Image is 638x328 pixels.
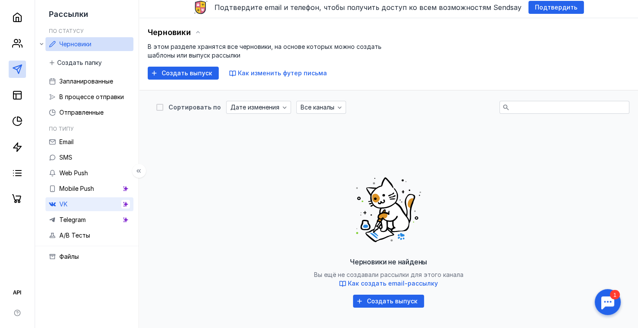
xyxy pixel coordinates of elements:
[230,104,279,111] span: Дате изменения
[45,90,133,104] a: В процессе отправки
[301,104,334,111] span: Все каналы
[59,40,91,48] span: Черновики
[45,228,133,242] a: A/B Тесты
[49,125,74,132] h5: По типу
[168,104,221,110] div: Сортировать по
[59,216,86,223] span: Telegram
[226,101,291,114] button: Дате изменения
[59,253,79,260] span: Файлы
[59,77,113,85] span: Запланированные
[59,185,94,192] span: Mobile Push
[59,200,68,208] span: VK
[49,10,88,19] span: Рассылки
[59,169,88,177] span: Web Push
[367,298,418,305] span: Создать выпуск
[59,93,124,100] span: В процессе отправки
[148,43,382,59] span: В этом разделе хранятся все черновики, на основе которых можно создать шаблоны или выпуск рассылки
[535,4,577,11] span: Подтвердить
[45,135,133,149] a: Email
[353,295,424,308] button: Создать выпуск
[314,271,463,288] span: Вы ещё не создавали рассылки для этого канала
[162,70,212,77] span: Создать выпуск
[45,213,133,227] a: Telegram
[19,5,29,15] div: 1
[296,101,346,114] button: Все каналы
[59,154,72,161] span: SMS
[148,67,219,80] button: Создать выпуск
[528,1,584,14] button: Подтвердить
[339,279,438,288] button: Как создать email-рассылку
[45,197,133,211] a: VK
[229,69,327,77] button: Как изменить футер письма
[45,182,133,196] a: Mobile Push
[348,280,438,287] span: Как создать email-рассылку
[59,138,74,145] span: Email
[45,166,133,180] a: Web Push
[148,28,191,37] span: Черновики
[214,3,521,12] span: Подтвердите email и телефон, чтобы получить доступ ко всем возможностям Sendsay
[45,74,133,88] a: Запланированные
[350,257,427,266] span: Черновики не найдены
[45,106,133,119] a: Отправленные
[59,232,90,239] span: A/B Тесты
[45,37,133,51] a: Черновики
[45,250,133,264] a: Файлы
[59,109,104,116] span: Отправленные
[57,59,102,67] span: Создать папку
[238,69,327,77] span: Как изменить футер письма
[45,56,106,69] button: Создать папку
[45,151,133,164] a: SMS
[49,28,84,34] h5: По статусу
